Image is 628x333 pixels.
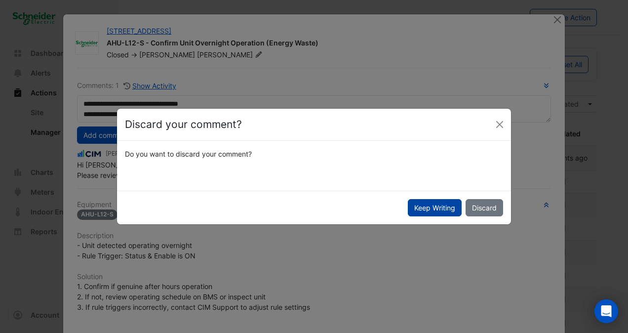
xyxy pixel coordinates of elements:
[125,117,242,132] h4: Discard your comment?
[594,299,618,323] div: Open Intercom Messenger
[408,199,462,216] button: Keep Writing
[119,149,509,159] div: Do you want to discard your comment?
[492,117,507,132] button: Close
[466,199,503,216] button: Discard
